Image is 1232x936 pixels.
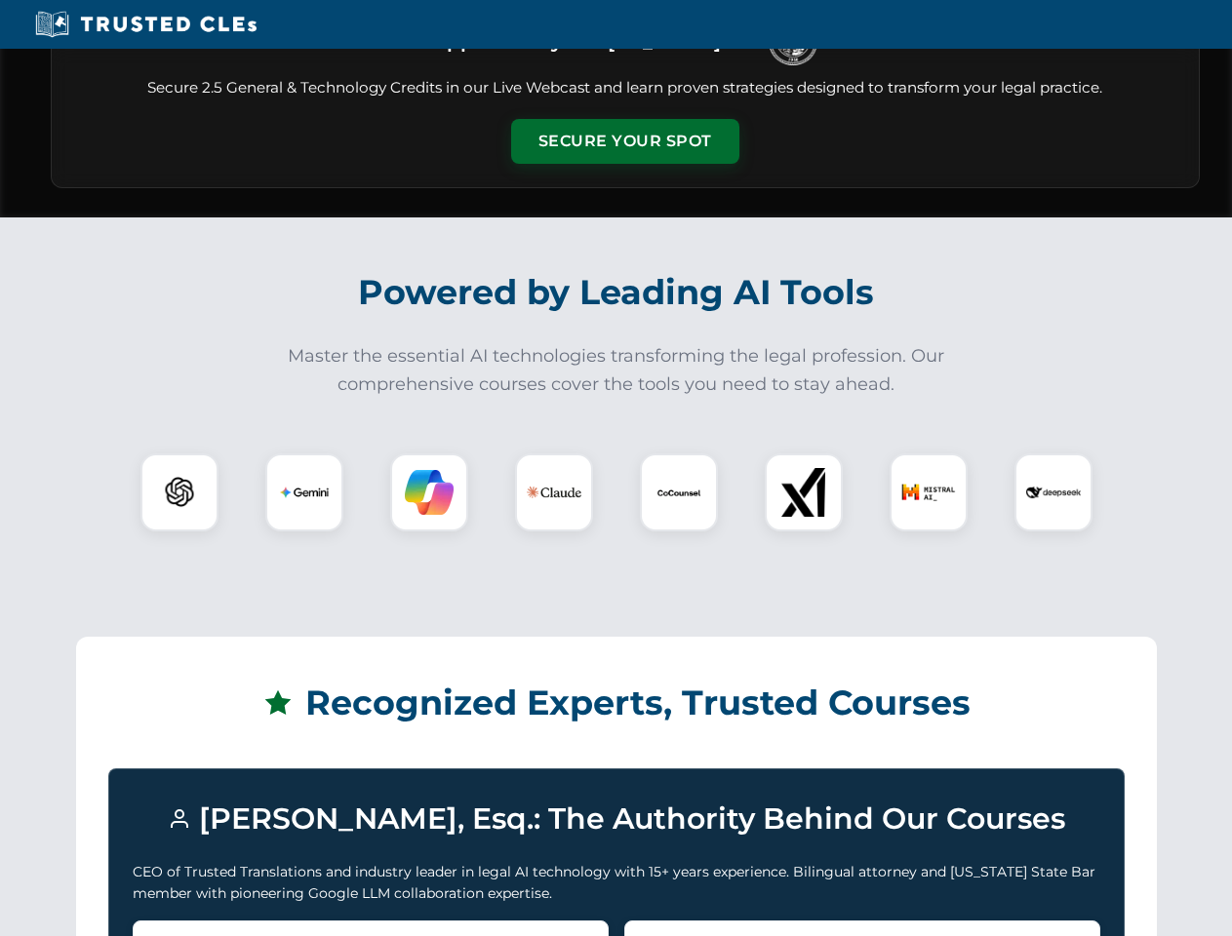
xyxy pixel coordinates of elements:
[29,10,262,39] img: Trusted CLEs
[640,453,718,531] div: CoCounsel
[265,453,343,531] div: Gemini
[151,464,208,521] img: ChatGPT Logo
[133,793,1100,845] h3: [PERSON_NAME], Esq.: The Authority Behind Our Courses
[280,468,329,517] img: Gemini Logo
[655,468,703,517] img: CoCounsel Logo
[390,453,468,531] div: Copilot
[765,453,843,531] div: xAI
[511,119,739,164] button: Secure Your Spot
[1026,465,1081,520] img: DeepSeek Logo
[133,861,1100,905] p: CEO of Trusted Translations and industry leader in legal AI technology with 15+ years experience....
[76,258,1157,327] h2: Powered by Leading AI Tools
[1014,453,1093,531] div: DeepSeek
[405,468,454,517] img: Copilot Logo
[275,342,958,399] p: Master the essential AI technologies transforming the legal profession. Our comprehensive courses...
[890,453,968,531] div: Mistral AI
[140,453,219,531] div: ChatGPT
[75,77,1175,99] p: Secure 2.5 General & Technology Credits in our Live Webcast and learn proven strategies designed ...
[515,453,593,531] div: Claude
[527,465,581,520] img: Claude Logo
[108,669,1125,737] h2: Recognized Experts, Trusted Courses
[779,468,828,517] img: xAI Logo
[901,465,956,520] img: Mistral AI Logo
